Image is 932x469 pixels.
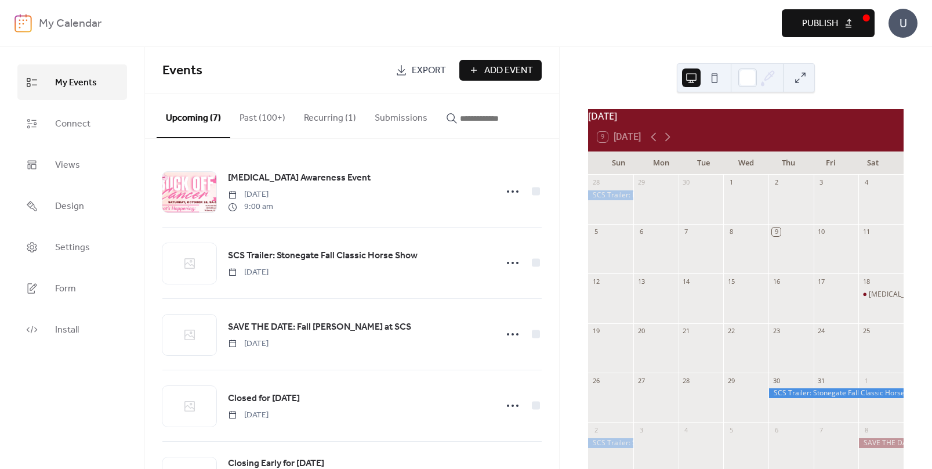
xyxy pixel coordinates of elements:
div: 29 [637,178,645,187]
button: Submissions [365,94,437,137]
a: Install [17,312,127,347]
div: 29 [727,376,735,385]
span: Export [412,64,446,78]
a: My Events [17,64,127,100]
div: 12 [592,277,600,286]
span: SCS Trailer: Stonegate Fall Classic Horse Show [228,249,418,263]
span: [DATE] [228,189,273,201]
div: 5 [727,425,735,434]
div: Breast Cancer Awareness Event [858,290,904,300]
span: [DATE] [228,266,269,279]
span: Publish [802,17,838,31]
span: Settings [55,239,90,257]
div: 11 [862,228,871,236]
span: [DATE] [228,338,269,350]
div: Tue [682,151,724,175]
div: 15 [727,277,735,286]
a: Views [17,147,127,182]
div: 4 [862,178,871,187]
span: [MEDICAL_DATA] Awareness Event [228,171,371,185]
div: 23 [772,327,781,335]
button: Add Event [459,60,542,81]
div: [DATE] [588,109,904,123]
div: 8 [727,228,735,236]
div: 1 [862,376,871,385]
div: 30 [772,376,781,385]
div: 25 [862,327,871,335]
div: 22 [727,327,735,335]
div: 16 [772,277,781,286]
img: logo [14,14,32,33]
div: 3 [637,425,645,434]
div: 1 [727,178,735,187]
div: 17 [817,277,826,286]
span: Install [55,321,79,339]
div: 14 [682,277,691,286]
div: 2 [772,178,781,187]
div: 26 [592,376,600,385]
span: Form [55,280,76,298]
span: Events [162,58,202,84]
div: SCS Trailer: Stonegate Fall Classic Horse Show [768,388,904,398]
div: 2 [592,425,600,434]
div: Mon [640,151,682,175]
a: Design [17,188,127,223]
div: 13 [637,277,645,286]
div: Thu [767,151,810,175]
div: 10 [817,228,826,236]
div: 27 [637,376,645,385]
div: SAVE THE DATE: Fall Tack Swap at SCS [858,438,904,448]
span: Add Event [484,64,533,78]
div: U [889,9,918,38]
div: 3 [817,178,826,187]
a: Form [17,270,127,306]
a: SAVE THE DATE: Fall [PERSON_NAME] at SCS [228,320,411,335]
span: SAVE THE DATE: Fall [PERSON_NAME] at SCS [228,320,411,334]
button: Publish [782,9,875,37]
button: Past (100+) [230,94,295,137]
span: [DATE] [228,409,269,421]
a: SCS Trailer: Stonegate Fall Classic Horse Show [228,248,418,264]
button: Upcoming (7) [157,94,230,138]
b: My Calendar [39,13,101,35]
div: 5 [592,228,600,236]
div: SCS Trailer: RPHSA H/J Finals [588,190,633,200]
span: Views [55,156,80,174]
a: Export [387,60,455,81]
div: 7 [817,425,826,434]
button: Recurring (1) [295,94,365,137]
span: Closed for [DATE] [228,392,300,406]
a: Settings [17,229,127,265]
div: 7 [682,228,691,236]
div: 4 [682,425,691,434]
div: 6 [772,425,781,434]
div: 28 [682,376,691,385]
div: 19 [592,327,600,335]
a: Connect [17,106,127,141]
div: Sat [852,151,894,175]
span: 9:00 am [228,201,273,213]
div: Sun [597,151,640,175]
div: 6 [637,228,645,236]
div: SCS Trailer: Stonegate Fall Classic Horse Show [588,438,633,448]
span: Connect [55,115,90,133]
div: 28 [592,178,600,187]
a: [MEDICAL_DATA] Awareness Event [228,171,371,186]
div: Wed [725,151,767,175]
span: Design [55,197,84,215]
div: 9 [772,228,781,236]
div: Fri [810,151,852,175]
div: 30 [682,178,691,187]
div: 20 [637,327,645,335]
div: 21 [682,327,691,335]
div: 18 [862,277,871,286]
div: 31 [817,376,826,385]
div: 24 [817,327,826,335]
div: 8 [862,425,871,434]
span: My Events [55,74,97,92]
a: Closed for [DATE] [228,391,300,406]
